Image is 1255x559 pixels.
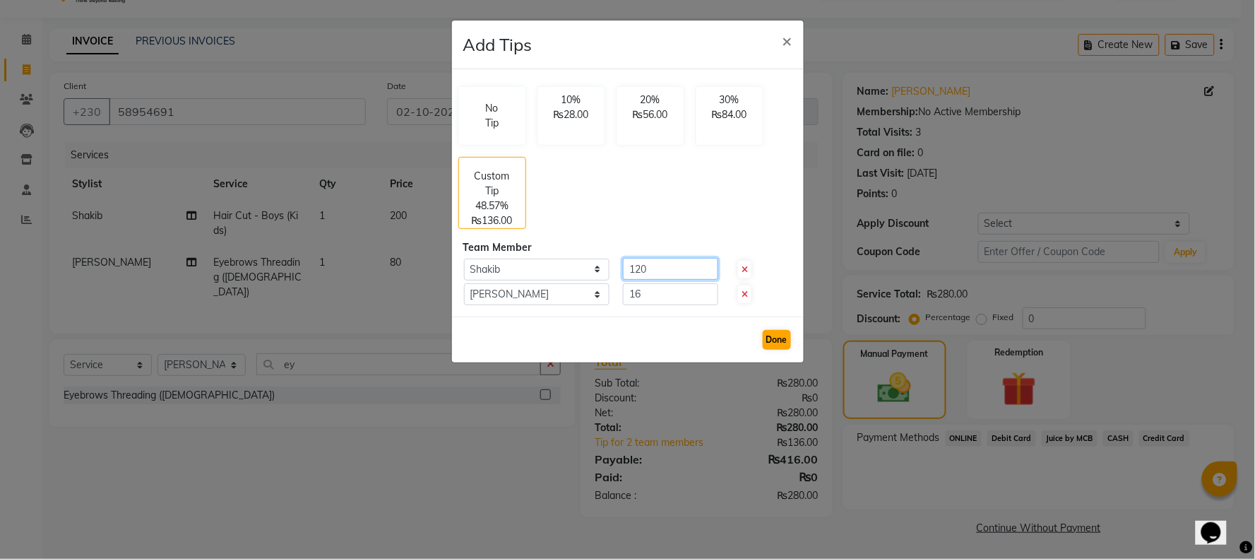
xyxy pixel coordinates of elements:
[705,107,754,122] p: ₨84.00
[705,93,754,107] p: 30%
[771,20,804,60] button: Close
[482,101,503,131] p: No Tip
[783,30,792,51] span: ×
[547,107,596,122] p: ₨28.00
[463,32,533,57] h4: Add Tips
[763,330,791,350] button: Done
[547,93,596,107] p: 10%
[468,169,517,199] p: Custom Tip
[626,107,675,122] p: ₨56.00
[472,213,513,228] p: ₨136.00
[463,241,532,254] span: Team Member
[475,199,508,213] p: 48.57%
[1196,502,1241,545] iframe: chat widget
[626,93,675,107] p: 20%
